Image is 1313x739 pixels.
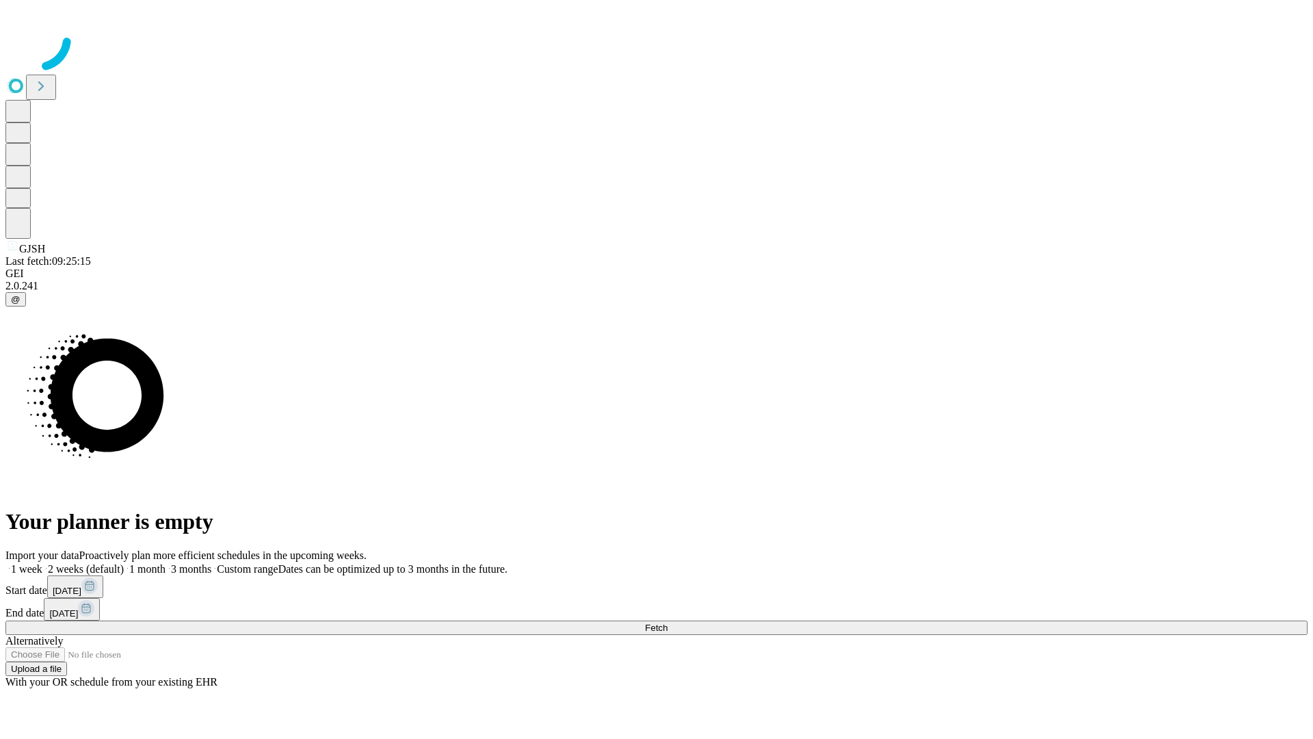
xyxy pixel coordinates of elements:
[5,662,67,676] button: Upload a file
[217,563,278,575] span: Custom range
[129,563,165,575] span: 1 month
[5,509,1308,534] h1: Your planner is empty
[5,280,1308,292] div: 2.0.241
[53,586,81,596] span: [DATE]
[278,563,507,575] span: Dates can be optimized up to 3 months in the future.
[5,292,26,307] button: @
[5,268,1308,280] div: GEI
[5,621,1308,635] button: Fetch
[79,549,367,561] span: Proactively plan more efficient schedules in the upcoming weeks.
[5,255,91,267] span: Last fetch: 09:25:15
[49,608,78,619] span: [DATE]
[44,598,100,621] button: [DATE]
[171,563,211,575] span: 3 months
[5,598,1308,621] div: End date
[5,635,63,647] span: Alternatively
[5,575,1308,598] div: Start date
[5,676,217,688] span: With your OR schedule from your existing EHR
[11,294,21,304] span: @
[47,575,103,598] button: [DATE]
[645,623,667,633] span: Fetch
[19,243,45,255] span: GJSH
[5,549,79,561] span: Import your data
[11,563,42,575] span: 1 week
[48,563,124,575] span: 2 weeks (default)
